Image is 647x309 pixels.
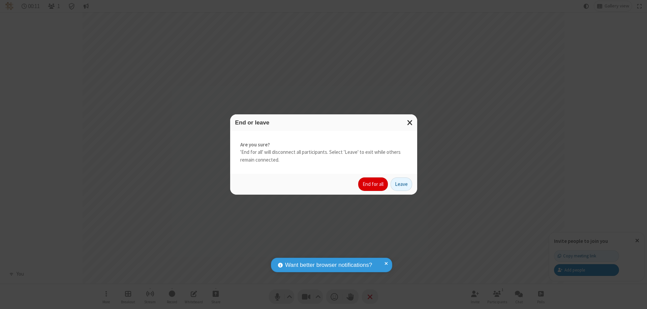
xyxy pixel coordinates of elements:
button: End for all [358,177,388,191]
strong: Are you sure? [240,141,407,149]
button: Leave [391,177,412,191]
div: 'End for all' will disconnect all participants. Select 'Leave' to exit while others remain connec... [230,131,417,174]
span: Want better browser notifications? [285,261,372,270]
h3: End or leave [235,119,412,126]
button: Close modal [403,114,417,131]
